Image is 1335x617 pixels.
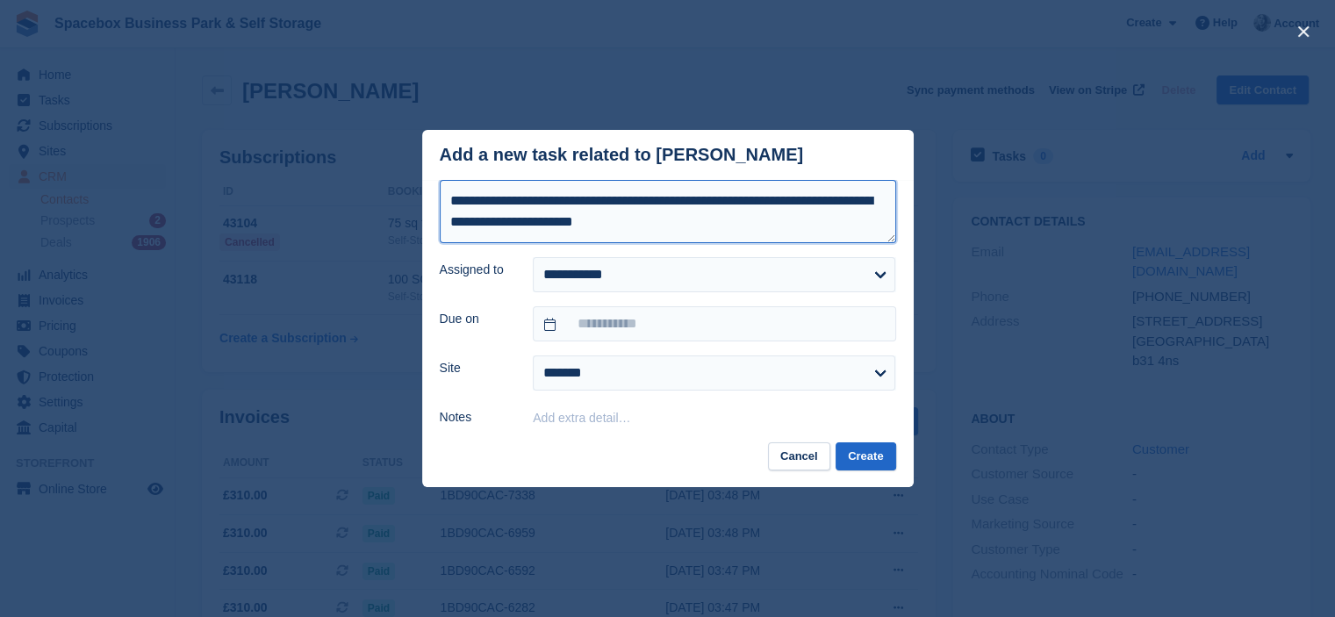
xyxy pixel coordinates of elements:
button: Create [836,442,895,471]
div: Add a new task related to [PERSON_NAME] [440,145,804,165]
label: Due on [440,310,513,328]
button: close [1289,18,1317,46]
label: Site [440,359,513,377]
label: Notes [440,408,513,427]
button: Cancel [768,442,830,471]
button: Add extra detail… [533,411,630,425]
label: Assigned to [440,261,513,279]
